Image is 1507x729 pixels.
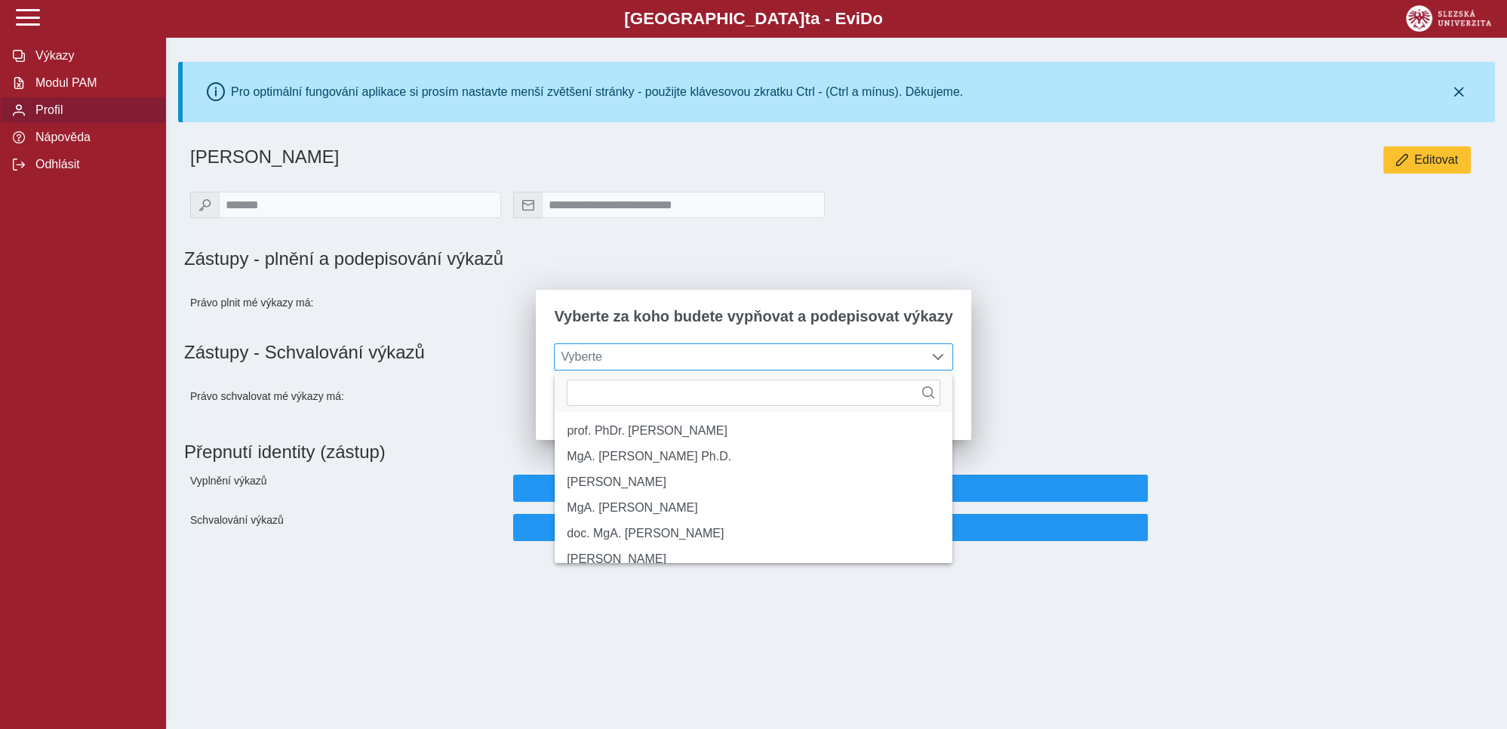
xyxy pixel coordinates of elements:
[184,248,1040,269] h1: Zástupy - plnění a podepisování výkazů
[555,521,952,546] li: doc. MgA. Pavel Mára
[555,469,952,495] li: Lukáš Lamla
[184,435,1477,469] h1: Přepnutí identity (zástup)
[526,521,1135,534] span: Přepnout identitu
[1383,146,1471,174] button: Editovat
[231,85,963,99] div: Pro optimální fungování aplikace si prosím nastavte menší zvětšení stránky - použijte klávesovou ...
[555,495,952,521] li: MgA. David Macháč
[1414,153,1458,167] span: Editovat
[184,508,507,547] div: Schvalování výkazů
[513,475,1148,502] button: Přepnout identitu
[184,342,1489,363] h1: Zástupy - Schvalování výkazů
[526,481,1135,495] span: Přepnout identitu
[31,76,153,90] span: Modul PAM
[31,158,153,171] span: Odhlásit
[31,49,153,63] span: Výkazy
[555,546,952,572] li: doc. Mgr. Josef Moucha
[555,344,924,370] span: Vyberte
[31,131,153,144] span: Nápověda
[31,103,153,117] span: Profil
[184,375,507,417] div: Právo schvalovat mé výkazy má:
[1406,5,1491,32] img: logo_web_su.png
[184,469,507,508] div: Vyplnění výkazů
[45,9,1462,29] b: [GEOGRAPHIC_DATA] a - Evi
[872,9,883,28] span: o
[184,281,507,324] div: Právo plnit mé výkazy má:
[190,146,1040,168] h1: [PERSON_NAME]
[554,308,952,325] span: Vyberte za koho budete vypňovat a podepisovat výkazy
[804,9,810,28] span: t
[860,9,872,28] span: D
[513,514,1148,541] button: Přepnout identitu
[555,444,952,469] li: MgA. Mgr. Ondřej Durczak Ph.D.
[555,418,952,444] li: prof. PhDr. Vladimír Birgus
